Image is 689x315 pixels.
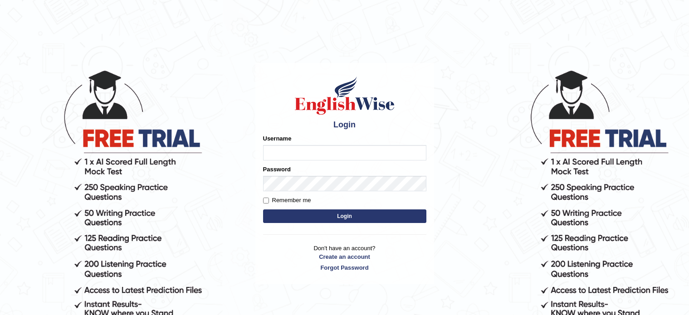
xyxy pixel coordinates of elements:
[263,263,426,272] a: Forgot Password
[293,75,396,116] img: Logo of English Wise sign in for intelligent practice with AI
[263,134,292,143] label: Username
[263,252,426,261] a: Create an account
[263,165,291,174] label: Password
[263,244,426,272] p: Don't have an account?
[263,209,426,223] button: Login
[263,121,426,130] h4: Login
[263,196,311,205] label: Remember me
[263,198,269,204] input: Remember me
